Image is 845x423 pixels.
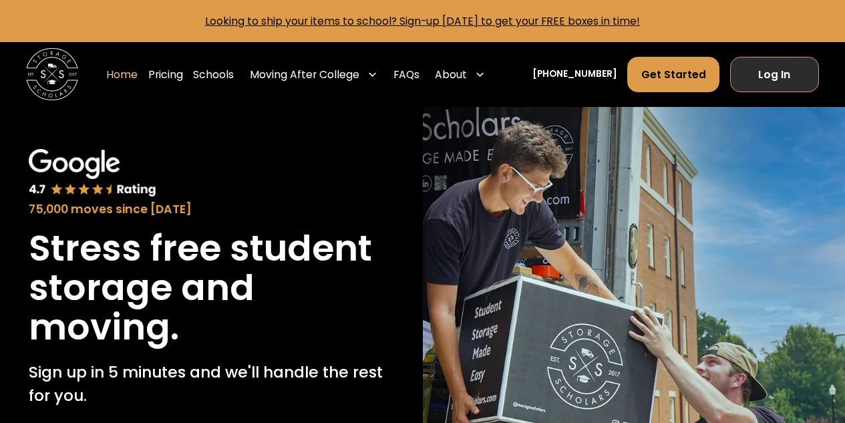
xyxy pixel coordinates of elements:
img: Google 4.7 star rating [29,149,157,198]
div: About [430,56,490,93]
p: Sign up in 5 minutes and we'll handle the rest for you. [29,360,394,407]
div: Moving After College [250,67,359,82]
a: [PHONE_NUMBER] [532,67,617,82]
div: About [435,67,467,82]
a: Log In [730,57,819,92]
a: Home [106,56,138,93]
a: Looking to ship your items to school? Sign-up [DATE] to get your FREE boxes in time! [205,14,640,28]
a: Schools [193,56,234,93]
a: home [26,48,78,100]
div: 75,000 moves since [DATE] [29,200,394,218]
a: FAQs [393,56,419,93]
img: Storage Scholars main logo [26,48,78,100]
a: Pricing [148,56,183,93]
a: Get Started [627,57,719,92]
div: Moving After College [244,56,383,93]
h1: Stress free student storage and moving. [29,229,394,347]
